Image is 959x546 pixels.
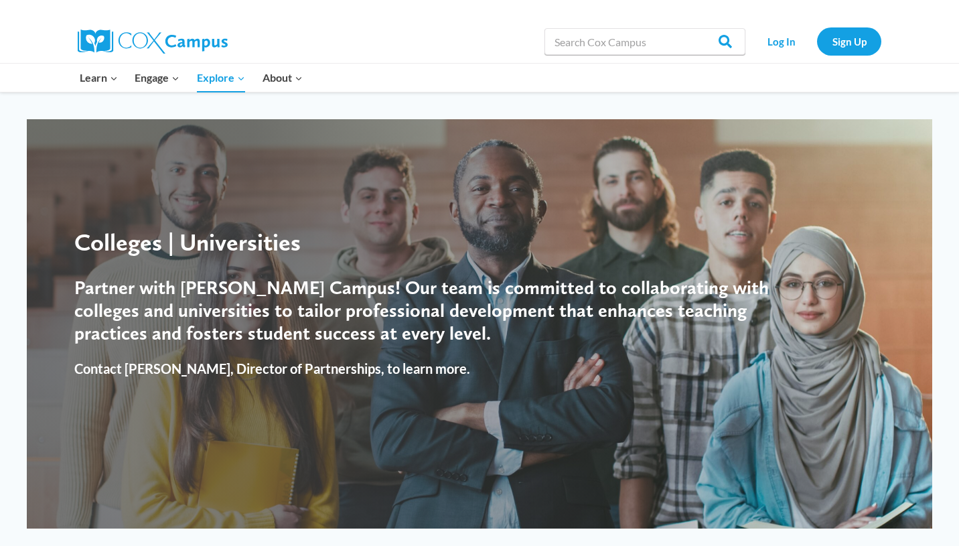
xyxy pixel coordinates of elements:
[74,360,470,377] strong: Contact [PERSON_NAME], Director of Partnerships, to learn more.
[752,27,810,55] a: Log In
[817,27,881,55] a: Sign Up
[263,69,303,86] span: About
[78,29,228,54] img: Cox Campus
[197,69,245,86] span: Explore
[74,277,801,344] h4: Partner with [PERSON_NAME] Campus! Our team is committed to collaborating with colleges and unive...
[71,64,311,92] nav: Primary Navigation
[135,69,179,86] span: Engage
[74,228,801,257] div: Colleges | Universities
[752,27,881,55] nav: Secondary Navigation
[544,28,745,55] input: Search Cox Campus
[80,69,118,86] span: Learn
